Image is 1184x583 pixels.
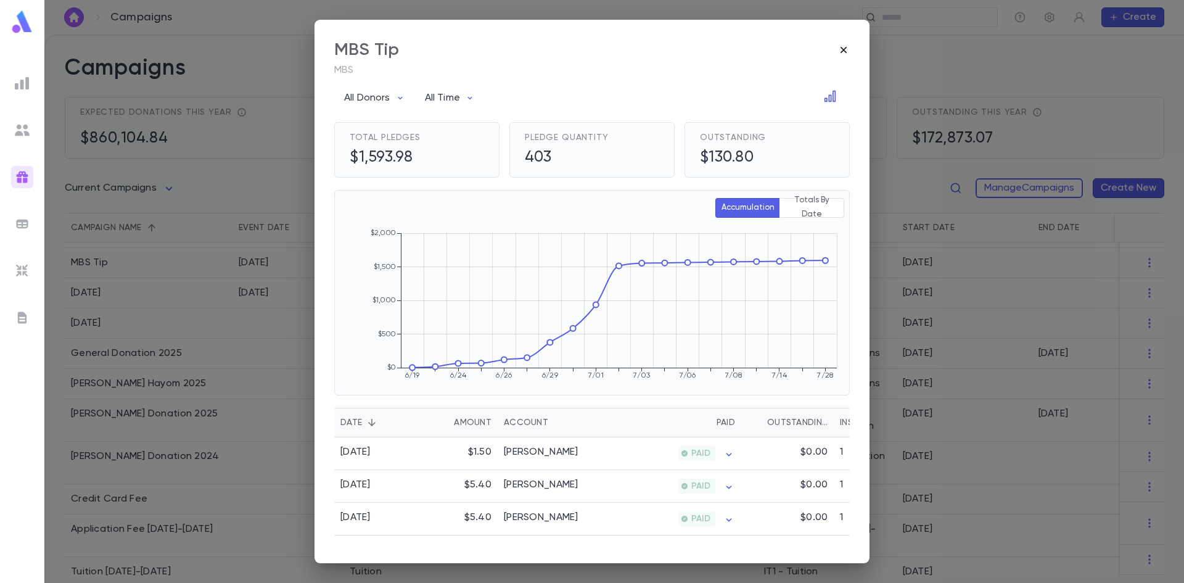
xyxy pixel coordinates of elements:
tspan: 7/03 [633,371,650,379]
span: Outstanding [700,133,766,143]
img: campaigns_gradient.17ab1fa96dd0f67c2e976ce0b3818124.svg [15,170,30,184]
div: MBS Tip [334,39,399,60]
tspan: 6/24 [450,371,467,379]
span: PAID [686,449,715,458]
div: [DATE] [340,511,371,524]
div: Account [498,408,621,437]
p: $0.00 [800,446,828,458]
p: $0.00 [800,479,828,491]
div: 1 [834,437,908,470]
button: Sort [362,413,382,432]
img: letters_grey.7941b92b52307dd3b8a917253454ce1c.svg [15,310,30,325]
tspan: 7/08 [725,371,742,379]
span: Total Pledges [350,133,421,143]
p: MBS [334,64,850,76]
button: All Donors [334,86,415,110]
div: Date [334,408,417,437]
div: Outstanding [767,408,828,437]
tspan: $2,000 [371,229,396,237]
span: Pledge Quantity [525,133,609,143]
button: Sort [434,413,454,432]
div: $5.40 [417,503,498,535]
tspan: $0 [387,363,396,371]
button: Sort [747,413,767,432]
a: [PERSON_NAME] [504,511,578,524]
img: students_grey.60c7aba0da46da39d6d829b817ac14fc.svg [15,123,30,138]
div: Paid [621,408,741,437]
div: Installments [840,408,882,437]
div: Outstanding [741,408,834,437]
h5: $1,593.98 [350,149,421,167]
span: PAID [686,514,715,524]
img: imports_grey.530a8a0e642e233f2baf0ef88e8c9fcb.svg [15,263,30,278]
button: All Time [415,86,485,110]
div: Paid [717,408,735,437]
span: PAID [686,481,715,491]
img: batches_grey.339ca447c9d9533ef1741baa751efc33.svg [15,217,30,231]
tspan: 6/29 [542,371,558,379]
div: $1.50 [417,437,498,470]
button: Totals By Date [779,198,844,218]
button: Open in Data Center [820,86,840,106]
h5: 403 [525,149,609,167]
tspan: $1,000 [372,296,396,304]
h5: $130.80 [700,149,766,167]
div: $5.40 [417,470,498,503]
tspan: 7/06 [679,371,696,379]
button: Sort [548,413,568,432]
div: 1 [834,535,908,568]
tspan: $1,500 [374,263,396,271]
tspan: 7/01 [588,371,604,379]
tspan: 7/28 [816,371,833,379]
a: [PERSON_NAME] [504,446,578,458]
button: Sort [697,413,717,432]
div: $3.00 [417,535,498,568]
div: [DATE] [340,446,371,458]
div: Installments [834,408,908,437]
tspan: 6/19 [405,371,419,379]
div: Account [504,408,548,437]
tspan: 7/14 [771,371,787,379]
div: Amount [454,408,491,437]
div: 1 [834,503,908,535]
div: [DATE] [340,479,371,491]
p: All Donors [344,92,390,104]
div: Date [340,408,362,437]
button: Accumulation [715,198,780,218]
a: [PERSON_NAME] [504,479,578,491]
tspan: 6/26 [496,371,512,379]
div: 1 [834,470,908,503]
img: reports_grey.c525e4749d1bce6a11f5fe2a8de1b229.svg [15,76,30,91]
p: $0.00 [800,511,828,524]
tspan: $500 [378,330,396,338]
div: Amount [417,408,498,437]
p: All Time [425,92,460,104]
img: logo [10,10,35,34]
